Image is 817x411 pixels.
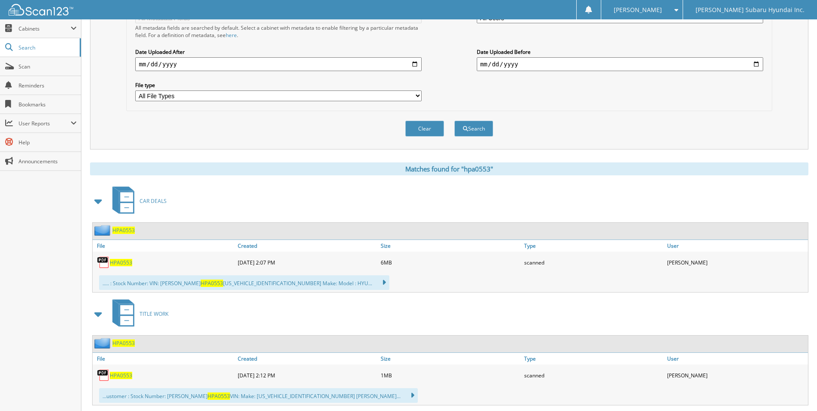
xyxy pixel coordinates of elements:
a: File [93,353,236,364]
img: scan123-logo-white.svg [9,4,73,16]
a: HPA0553 [112,227,135,234]
span: [PERSON_NAME] [614,7,662,12]
div: ...ustomer : Stock Number: [PERSON_NAME] VIN: Make: [US_VEHICLE_IDENTIFICATION_NUMBER] [PERSON_NA... [99,388,418,403]
span: Scan [19,63,77,70]
img: folder2.png [94,338,112,349]
iframe: Chat Widget [774,370,817,411]
a: HPA0553 [110,259,132,266]
span: CAR DEALS [140,197,167,205]
img: PDF.png [97,256,110,269]
a: HPA0553 [110,372,132,379]
input: end [477,57,763,71]
div: ..... : Stock Number: VIN: [PERSON_NAME] [US_VEHICLE_IDENTIFICATION_NUMBER] Make: Model : HYU... [99,275,389,290]
a: User [665,240,808,252]
a: Size [379,353,522,364]
label: Date Uploaded Before [477,48,763,56]
div: [PERSON_NAME] [665,254,808,271]
span: TITLE WORK [140,310,168,318]
a: CAR DEALS [107,184,167,218]
div: 1MB [379,367,522,384]
a: Created [236,353,379,364]
div: [DATE] 2:12 PM [236,367,379,384]
div: 6MB [379,254,522,271]
a: Created [236,240,379,252]
a: TITLE WORK [107,297,168,331]
span: Help [19,139,77,146]
span: Reminders [19,82,77,89]
div: [PERSON_NAME] [665,367,808,384]
div: All metadata fields are searched by default. Select a cabinet with metadata to enable filtering b... [135,24,422,39]
div: [DATE] 2:07 PM [236,254,379,271]
span: HPA0553 [201,280,223,287]
span: Announcements [19,158,77,165]
img: PDF.png [97,369,110,382]
span: Cabinets [19,25,71,32]
span: [PERSON_NAME] Subaru Hyundai Inc. [696,7,805,12]
div: scanned [522,367,665,384]
input: start [135,57,422,71]
img: folder2.png [94,225,112,236]
span: Bookmarks [19,101,77,108]
div: scanned [522,254,665,271]
label: File type [135,81,422,89]
a: Size [379,240,522,252]
a: User [665,353,808,364]
a: Type [522,240,665,252]
a: here [226,31,237,39]
div: Matches found for "hpa0553" [90,162,808,175]
button: Clear [405,121,444,137]
span: Search [19,44,75,51]
a: Type [522,353,665,364]
span: HPA0553 [208,392,230,400]
a: File [93,240,236,252]
span: User Reports [19,120,71,127]
a: HPA0553 [112,339,135,347]
label: Date Uploaded After [135,48,422,56]
button: Search [454,121,493,137]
